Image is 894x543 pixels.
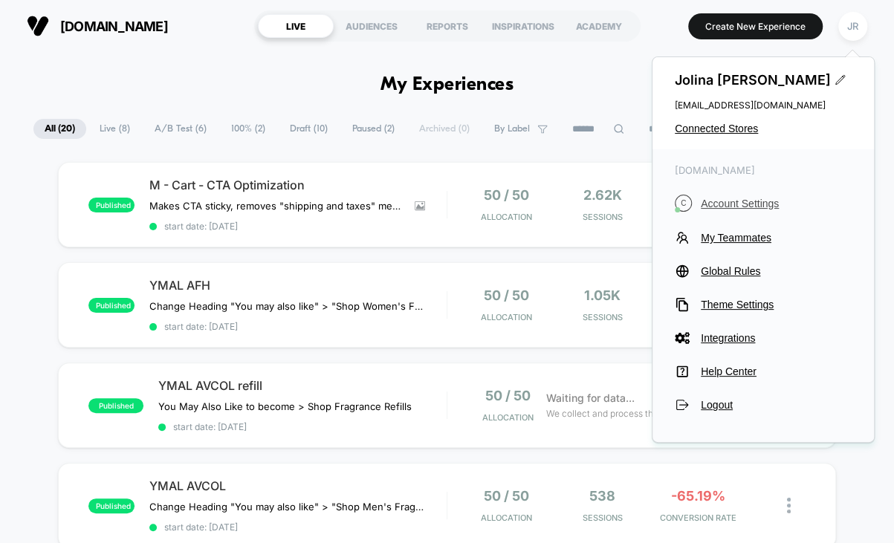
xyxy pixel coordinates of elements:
button: Logout [675,397,852,412]
span: published [88,398,143,413]
button: CAccount Settings [675,195,852,212]
span: 50 / 50 [485,388,531,403]
span: published [88,198,135,212]
div: REPORTS [409,14,485,38]
span: A/B Test ( 6 ) [143,119,218,139]
span: [DOMAIN_NAME] [675,164,852,176]
button: Create New Experience [688,13,823,39]
span: Help Center [701,365,852,377]
span: YMAL AVCOL [149,478,447,493]
span: start date: [DATE] [158,421,447,432]
span: YMAL AFH [149,278,447,293]
span: start date: [DATE] [149,321,447,332]
button: JR [834,11,872,42]
span: Draft ( 10 ) [279,119,339,139]
span: start date: [DATE] [149,221,447,232]
span: published [88,298,135,313]
span: Global Rules [701,265,852,277]
div: INSPIRATIONS [485,14,561,38]
span: Change Heading "You may also like" > "Shop Women's Fragrances" [149,300,425,312]
span: All ( 20 ) [33,119,86,139]
span: Sessions [558,513,647,523]
span: We collect and process the data for you [546,406,710,420]
span: [EMAIL_ADDRESS][DOMAIN_NAME] [675,100,852,111]
span: You May Also Like to become > Shop Fragrance Refills [158,400,412,412]
span: Allocation [482,412,534,423]
h1: My Experiences [380,74,514,96]
div: JR [838,12,867,41]
div: LIVE [258,14,334,38]
button: Global Rules [675,264,852,279]
img: close [787,498,791,513]
span: published [88,498,135,513]
span: Theme Settings [701,299,852,310]
span: start date: [DATE] [149,521,447,533]
span: Allocation [481,312,532,322]
span: Logout [701,399,852,411]
span: Makes CTA sticky, removes "shipping and taxes" message, removes Klarna message. [149,200,404,212]
span: Allocation [481,212,532,222]
span: Account Settings [701,198,852,209]
button: My Teammates [675,230,852,245]
span: Integrations [701,332,852,344]
span: 1.05k [584,287,621,303]
span: 50 / 50 [484,488,529,504]
span: 50 / 50 [484,187,529,203]
span: 2.62k [583,187,621,203]
span: My Teammates [701,232,852,244]
span: 50 / 50 [484,287,529,303]
button: Help Center [675,364,852,379]
span: YMAL AVCOL refill [158,378,447,393]
span: Change Heading "You may also like" > "Shop Men's Fragrances" [149,501,425,513]
span: CONVERSION RATE [654,513,742,523]
span: Allocation [481,513,532,523]
span: Sessions [558,312,647,322]
span: Sessions [558,212,647,222]
button: Integrations [675,331,852,345]
div: ACADEMY [561,14,637,38]
span: Paused ( 2 ) [341,119,406,139]
span: 100% ( 2 ) [220,119,276,139]
div: AUDIENCES [334,14,409,38]
span: [DOMAIN_NAME] [60,19,168,34]
span: Live ( 8 ) [88,119,141,139]
button: [DOMAIN_NAME] [22,14,172,38]
span: Jolina [PERSON_NAME] [675,72,852,88]
span: Waiting for data... [546,390,635,406]
span: By Label [494,123,530,134]
span: M - Cart - CTA Optimization [149,178,447,192]
span: -65.19% [671,488,725,504]
button: Theme Settings [675,297,852,312]
button: Connected Stores [675,123,852,134]
span: 538 [589,488,615,504]
i: C [675,195,692,212]
img: Visually logo [27,15,49,37]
